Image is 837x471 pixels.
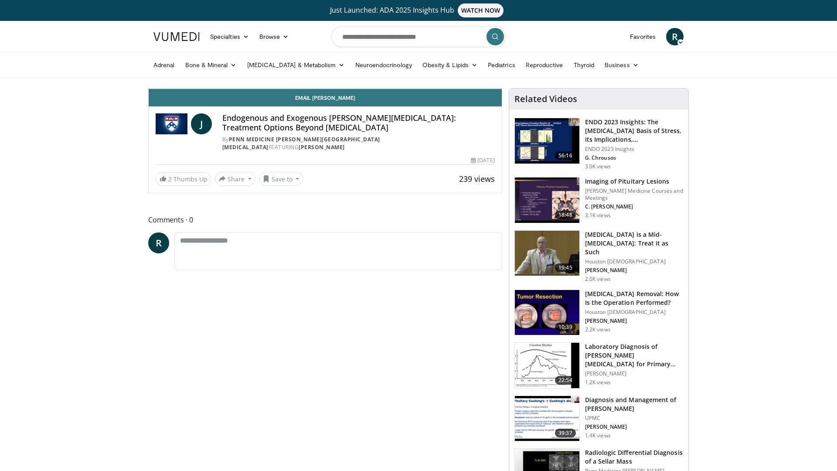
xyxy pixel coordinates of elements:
p: [PERSON_NAME] [585,317,683,324]
img: 55f87b57-a58c-4a53-ae88-f137c704cc62.150x105_q85_crop-smart_upscale.jpg [515,118,579,164]
span: 39:37 [555,429,576,437]
a: Browse [254,28,294,45]
span: 2 [168,175,172,183]
p: [PERSON_NAME] [585,267,683,274]
img: VuMedi Logo [153,32,200,41]
a: 18:48 Imaging of Pituitary Lesions [PERSON_NAME] Medicine Courses and Meetings C. [PERSON_NAME] 3... [514,177,683,223]
p: C. [PERSON_NAME] [585,203,683,210]
img: 747e94ab-1cae-4bba-8046-755ed87a7908.150x105_q85_crop-smart_upscale.jpg [515,231,579,276]
video-js: Video Player [149,89,502,89]
span: WATCH NOW [458,3,504,17]
h4: Related Videos [514,94,577,104]
a: R [148,232,169,253]
a: R [666,28,684,45]
p: [PERSON_NAME] [585,423,683,430]
span: 19:45 [555,263,576,272]
a: J [191,113,212,134]
h4: Endogenous and Exogenous [PERSON_NAME][MEDICAL_DATA]: Treatment Options Beyond [MEDICAL_DATA] [222,113,495,132]
a: Adrenal [148,56,180,74]
a: 10:39 [MEDICAL_DATA] Removal: How Is the Operation Performed? Houston [DEMOGRAPHIC_DATA] [PERSON_... [514,290,683,336]
h3: Radiologic Differential Diagnosis of a Sellar Mass [585,448,683,466]
h3: Imaging of Pituitary Lesions [585,177,683,186]
p: 1.4K views [585,432,611,439]
a: 22:54 Laboratory Diagnosis of [PERSON_NAME][MEDICAL_DATA] for Primary Care Physicians [PERSON_NAM... [514,342,683,389]
a: Just Launched: ADA 2025 Insights HubWATCH NOW [155,3,682,17]
a: Penn Medicine [PERSON_NAME][GEOGRAPHIC_DATA][MEDICAL_DATA] [222,136,380,151]
p: Houston [DEMOGRAPHIC_DATA] [585,309,683,316]
p: 3.0K views [585,163,611,170]
img: 503257c1-8dcc-4ce4-a7e4-e5a71487f99c.150x105_q85_crop-smart_upscale.jpg [515,343,579,388]
p: 3.1K views [585,212,611,219]
p: [PERSON_NAME] Medicine Courses and Meetings [585,188,683,201]
a: Obesity & Lipids [417,56,483,74]
h3: Diagnosis and Management of [PERSON_NAME] [585,396,683,413]
span: 22:54 [555,376,576,385]
p: UPMC [585,415,683,422]
p: 1.2K views [585,379,611,386]
h3: [MEDICAL_DATA] Removal: How Is the Operation Performed? [585,290,683,307]
h3: ENDO 2023 Insights: The [MEDICAL_DATA] Basis of Stress, its Implications,… [585,118,683,144]
img: 930798c7-0d24-4687-9bd7-eff2bc9459f7.150x105_q85_crop-smart_upscale.jpg [515,396,579,441]
input: Search topics, interventions [331,26,506,47]
span: 10:39 [555,323,576,331]
p: [PERSON_NAME] [585,370,683,377]
img: c270ba5c-5963-4257-90a5-369501f36110.150x105_q85_crop-smart_upscale.jpg [515,177,579,223]
span: 56:16 [555,151,576,160]
h3: [MEDICAL_DATA] is a Mid-[MEDICAL_DATA]: Treat it as Such [585,230,683,256]
a: Neuroendocrinology [350,56,417,74]
button: Share [215,172,255,186]
a: 2 Thumbs Up [156,172,211,186]
button: Save to [259,172,303,186]
a: Pediatrics [483,56,521,74]
span: 239 views [459,174,495,184]
img: 507975e6-3013-49af-b63b-9ea18c87f5e0.150x105_q85_crop-smart_upscale.jpg [515,290,579,335]
a: Business [599,56,644,74]
p: ENDO 2023 Insights [585,146,683,153]
a: [PERSON_NAME] [299,143,345,151]
p: Houston [DEMOGRAPHIC_DATA] [585,258,683,265]
a: 39:37 Diagnosis and Management of [PERSON_NAME] UPMC [PERSON_NAME] 1.4K views [514,396,683,442]
img: Penn Medicine Abramson Cancer Center [156,113,187,134]
p: G. Chrousos [585,154,683,161]
a: 19:45 [MEDICAL_DATA] is a Mid-[MEDICAL_DATA]: Treat it as Such Houston [DEMOGRAPHIC_DATA] [PERSON... [514,230,683,283]
div: [DATE] [471,157,494,164]
h3: Laboratory Diagnosis of [PERSON_NAME][MEDICAL_DATA] for Primary Care Physicians [585,342,683,369]
a: [MEDICAL_DATA] & Metabolism [242,56,350,74]
a: 56:16 ENDO 2023 Insights: The [MEDICAL_DATA] Basis of Stress, its Implications,… ENDO 2023 Insigh... [514,118,683,170]
div: By FEATURING [222,136,495,151]
a: Reproductive [521,56,568,74]
p: 2.0K views [585,276,611,283]
a: Bone & Mineral [180,56,242,74]
a: Email [PERSON_NAME] [149,89,502,106]
a: Thyroid [568,56,600,74]
span: 18:48 [555,211,576,219]
p: 2.2K views [585,326,611,333]
a: Specialties [205,28,254,45]
span: Comments 0 [148,214,502,225]
a: Favorites [625,28,661,45]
